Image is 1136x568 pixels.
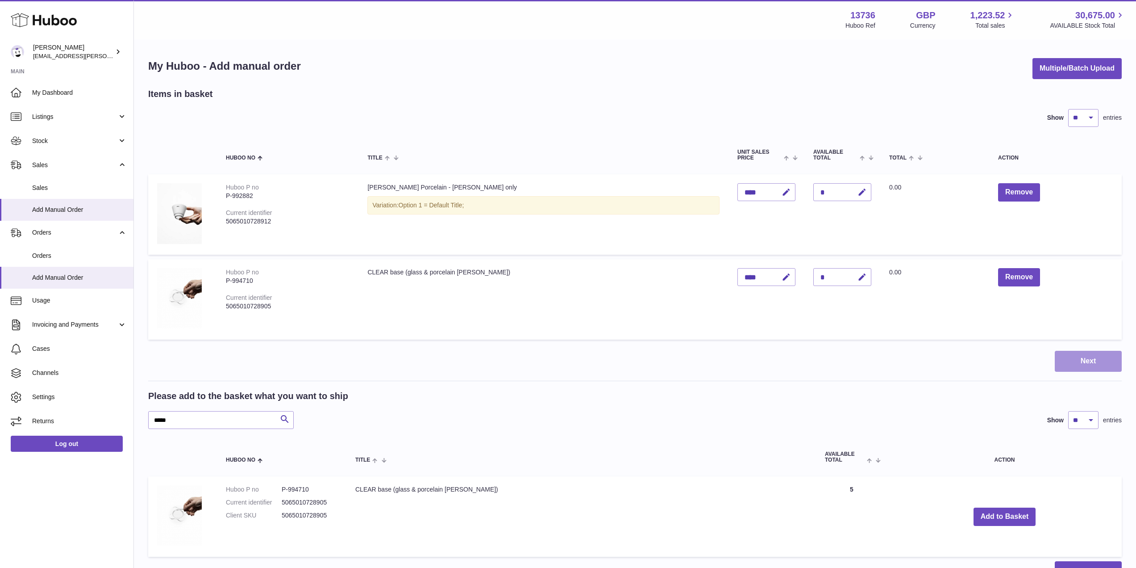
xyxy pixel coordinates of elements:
span: Settings [32,393,127,401]
span: Title [367,155,382,161]
td: [PERSON_NAME] Porcelain - [PERSON_NAME] only [358,174,728,255]
h1: My Huboo - Add manual order [148,59,301,73]
span: Add Manual Order [32,206,127,214]
img: OREA Brewer Porcelain - brewer only [157,183,202,244]
th: Action [887,442,1122,472]
div: Huboo Ref [845,21,875,30]
span: Sales [32,184,127,192]
span: 0.00 [889,269,901,276]
span: Usage [32,296,127,305]
span: entries [1103,416,1122,425]
span: AVAILABLE Stock Total [1050,21,1125,30]
div: Action [998,155,1113,161]
dd: 5065010728905 [282,511,337,520]
span: Unit Sales Price [737,149,782,161]
td: CLEAR base (glass & porcelain [PERSON_NAME]) [358,259,728,340]
span: Total sales [975,21,1015,30]
dt: Client SKU [226,511,282,520]
div: P-994710 [226,277,350,285]
span: Huboo no [226,155,255,161]
button: Remove [998,268,1040,286]
dd: P-994710 [282,485,337,494]
div: Current identifier [226,294,272,301]
img: CLEAR base (glass & porcelain brewer) [157,268,202,328]
span: Total [889,155,907,161]
span: Channels [32,369,127,377]
dt: Current identifier [226,498,282,507]
span: AVAILABLE Total [813,149,857,161]
button: Next [1055,351,1122,372]
span: Cases [32,345,127,353]
dt: Huboo P no [226,485,282,494]
div: 5065010728912 [226,217,350,226]
span: 0.00 [889,184,901,191]
div: 5065010728905 [226,302,350,311]
button: Add to Basket [974,508,1036,526]
div: [PERSON_NAME] [33,43,113,60]
strong: GBP [916,9,935,21]
span: Title [355,457,370,463]
span: Sales [32,161,117,169]
a: 1,223.52 Total sales [970,9,1015,30]
button: Remove [998,183,1040,202]
strong: 13736 [850,9,875,21]
div: Currency [910,21,936,30]
div: P-992882 [226,192,350,200]
span: Invoicing and Payments [32,320,117,329]
span: Returns [32,417,127,425]
span: Huboo no [226,457,255,463]
div: Current identifier [226,209,272,216]
span: [EMAIL_ADDRESS][PERSON_NAME][DOMAIN_NAME] [33,52,179,59]
span: Orders [32,228,117,237]
span: Listings [32,113,117,121]
span: entries [1103,114,1122,122]
span: Add Manual Order [32,273,127,282]
a: Log out [11,436,123,452]
a: 30,675.00 AVAILABLE Stock Total [1050,9,1125,30]
td: 5 [816,476,887,557]
img: horia@orea.uk [11,45,24,59]
span: Orders [32,252,127,260]
h2: Please add to the basket what you want to ship [148,390,348,402]
td: CLEAR base (glass & porcelain [PERSON_NAME]) [346,476,816,557]
div: Huboo P no [226,184,259,191]
span: AVAILABLE Total [825,451,865,463]
span: Option 1 = Default Title; [399,202,464,209]
span: 30,675.00 [1075,9,1115,21]
label: Show [1047,416,1064,425]
span: Stock [32,137,117,145]
div: Huboo P no [226,269,259,276]
img: CLEAR base (glass & porcelain brewer) [157,485,202,546]
h2: Items in basket [148,88,213,100]
span: My Dashboard [32,88,127,97]
dd: 5065010728905 [282,498,337,507]
button: Multiple/Batch Upload [1032,58,1122,79]
div: Variation: [367,196,720,215]
label: Show [1047,114,1064,122]
span: 1,223.52 [970,9,1005,21]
